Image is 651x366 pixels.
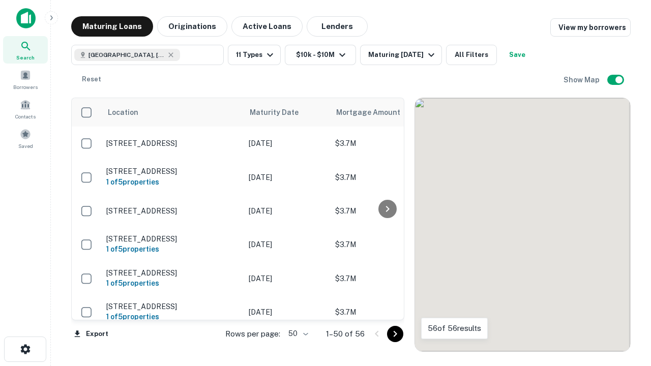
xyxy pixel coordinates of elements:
[106,278,239,289] h6: 1 of 5 properties
[71,326,111,342] button: Export
[106,268,239,278] p: [STREET_ADDRESS]
[101,98,244,127] th: Location
[335,172,437,183] p: $3.7M
[106,139,239,148] p: [STREET_ADDRESS]
[550,18,631,37] a: View my borrowers
[285,45,356,65] button: $10k - $10M
[335,205,437,217] p: $3.7M
[106,302,239,311] p: [STREET_ADDRESS]
[107,106,138,118] span: Location
[326,328,365,340] p: 1–50 of 56
[13,83,38,91] span: Borrowers
[249,172,325,183] p: [DATE]
[228,45,281,65] button: 11 Types
[368,49,437,61] div: Maturing [DATE]
[250,106,312,118] span: Maturity Date
[3,66,48,93] a: Borrowers
[284,326,310,341] div: 50
[88,50,165,59] span: [GEOGRAPHIC_DATA], [GEOGRAPHIC_DATA]
[106,243,239,255] h6: 1 of 5 properties
[335,273,437,284] p: $3.7M
[106,176,239,188] h6: 1 of 5 properties
[249,138,325,149] p: [DATE]
[75,69,108,89] button: Reset
[249,205,325,217] p: [DATE]
[3,95,48,123] a: Contacts
[71,16,153,37] button: Maturing Loans
[336,106,413,118] span: Mortgage Amount
[249,307,325,318] p: [DATE]
[501,45,534,65] button: Save your search to get updates of matches that match your search criteria.
[335,138,437,149] p: $3.7M
[157,16,227,37] button: Originations
[106,206,239,216] p: [STREET_ADDRESS]
[360,45,442,65] button: Maturing [DATE]
[335,307,437,318] p: $3.7M
[18,142,33,150] span: Saved
[249,239,325,250] p: [DATE]
[231,16,303,37] button: Active Loans
[16,53,35,62] span: Search
[330,98,442,127] th: Mortgage Amount
[16,8,36,28] img: capitalize-icon.png
[307,16,368,37] button: Lenders
[446,45,497,65] button: All Filters
[244,98,330,127] th: Maturity Date
[387,326,403,342] button: Go to next page
[106,234,239,243] p: [STREET_ADDRESS]
[3,125,48,152] a: Saved
[428,322,481,334] p: 56 of 56 results
[106,311,239,322] h6: 1 of 5 properties
[600,285,651,333] iframe: Chat Widget
[249,273,325,284] p: [DATE]
[335,239,437,250] p: $3.7M
[415,98,630,351] div: 0 0
[106,167,239,176] p: [STREET_ADDRESS]
[3,36,48,64] a: Search
[564,74,601,85] h6: Show Map
[225,328,280,340] p: Rows per page:
[15,112,36,120] span: Contacts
